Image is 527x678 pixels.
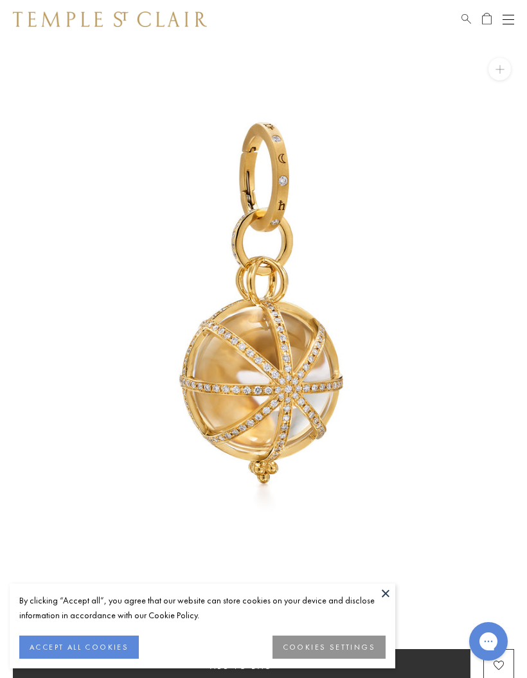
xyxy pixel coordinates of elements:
iframe: Gorgias live chat messenger [463,618,514,665]
button: COOKIES SETTINGS [272,636,386,659]
button: ACCEPT ALL COOKIES [19,636,139,659]
img: Temple St. Clair [13,12,207,27]
button: Open navigation [503,12,514,27]
a: Open Shopping Bag [482,12,492,27]
a: Search [461,12,471,27]
div: By clicking “Accept all”, you agree that our website can store cookies on your device and disclos... [19,593,386,623]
